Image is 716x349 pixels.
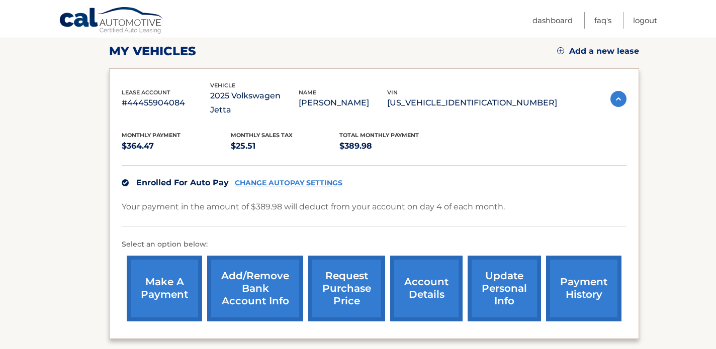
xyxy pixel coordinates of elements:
[136,178,229,187] span: Enrolled For Auto Pay
[299,89,316,96] span: name
[610,91,626,107] img: accordion-active.svg
[122,239,626,251] p: Select an option below:
[59,7,164,36] a: Cal Automotive
[210,82,235,89] span: vehicle
[122,96,210,110] p: #44455904084
[339,139,449,153] p: $389.98
[532,12,573,29] a: Dashboard
[231,132,293,139] span: Monthly sales Tax
[122,139,231,153] p: $364.47
[122,89,170,96] span: lease account
[231,139,340,153] p: $25.51
[546,256,621,321] a: payment history
[557,47,564,54] img: add.svg
[122,200,505,214] p: Your payment in the amount of $389.98 will deduct from your account on day 4 of each month.
[308,256,385,321] a: request purchase price
[557,46,639,56] a: Add a new lease
[210,89,299,117] p: 2025 Volkswagen Jetta
[468,256,541,321] a: update personal info
[127,256,202,321] a: make a payment
[390,256,463,321] a: account details
[633,12,657,29] a: Logout
[339,132,419,139] span: Total Monthly Payment
[109,44,196,59] h2: my vehicles
[122,132,181,139] span: Monthly Payment
[387,96,557,110] p: [US_VEHICLE_IDENTIFICATION_NUMBER]
[387,89,398,96] span: vin
[207,256,303,321] a: Add/Remove bank account info
[122,179,129,186] img: check.svg
[235,179,342,187] a: CHANGE AUTOPAY SETTINGS
[299,96,387,110] p: [PERSON_NAME]
[594,12,611,29] a: FAQ's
